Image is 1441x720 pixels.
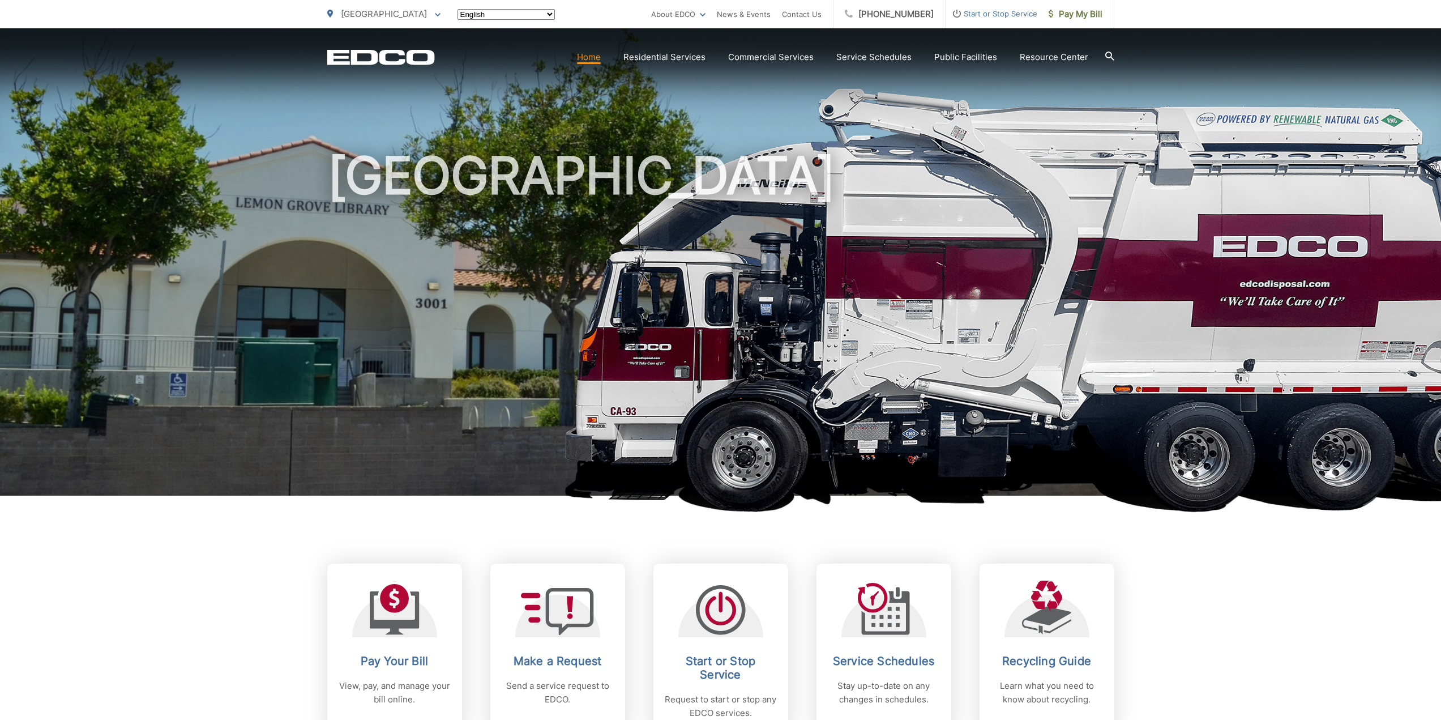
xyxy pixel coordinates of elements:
[828,654,940,668] h2: Service Schedules
[577,50,601,64] a: Home
[717,7,771,21] a: News & Events
[341,8,427,19] span: [GEOGRAPHIC_DATA]
[457,9,555,20] select: Select a language
[623,50,705,64] a: Residential Services
[991,654,1103,668] h2: Recycling Guide
[327,49,435,65] a: EDCD logo. Return to the homepage.
[782,7,822,21] a: Contact Us
[339,679,451,706] p: View, pay, and manage your bill online.
[728,50,814,64] a: Commercial Services
[665,654,777,681] h2: Start or Stop Service
[502,654,614,668] h2: Make a Request
[836,50,912,64] a: Service Schedules
[665,693,777,720] p: Request to start or stop any EDCO services.
[502,679,614,706] p: Send a service request to EDCO.
[1049,7,1102,21] span: Pay My Bill
[339,654,451,668] h2: Pay Your Bill
[934,50,997,64] a: Public Facilities
[828,679,940,706] p: Stay up-to-date on any changes in schedules.
[1020,50,1088,64] a: Resource Center
[327,147,1114,506] h1: [GEOGRAPHIC_DATA]
[651,7,705,21] a: About EDCO
[991,679,1103,706] p: Learn what you need to know about recycling.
